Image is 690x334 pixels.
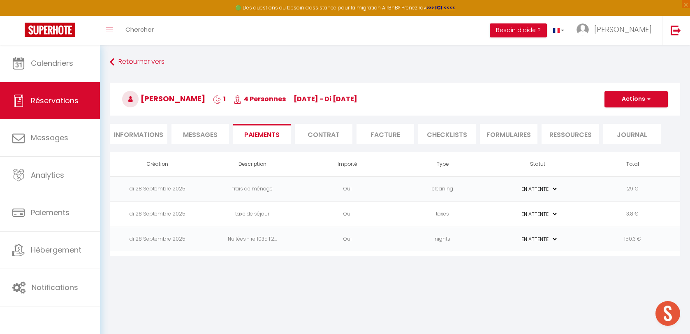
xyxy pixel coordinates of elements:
[300,176,395,202] td: Oui
[585,227,680,252] td: 150.3 €
[31,245,81,255] span: Hébergement
[585,152,680,176] th: Total
[122,93,205,104] span: [PERSON_NAME]
[671,25,681,35] img: logout
[32,282,78,292] span: Notifications
[357,124,414,144] li: Facture
[31,58,73,68] span: Calendriers
[585,202,680,227] td: 3.8 €
[603,124,661,144] li: Journal
[125,25,154,34] span: Chercher
[395,176,490,202] td: cleaning
[300,227,395,252] td: Oui
[570,16,662,45] a: ... [PERSON_NAME]
[594,24,652,35] span: [PERSON_NAME]
[395,152,490,176] th: Type
[110,55,680,70] a: Retourner vers
[418,124,476,144] li: CHECKLISTS
[294,94,357,104] span: [DATE] - di [DATE]
[205,227,300,252] td: Nuitées - ref103E T2...
[205,176,300,202] td: frais de ménage
[205,152,300,176] th: Description
[655,301,680,326] div: Ouvrir le chat
[395,227,490,252] td: nights
[490,23,547,37] button: Besoin d'aide ?
[233,124,291,144] li: Paiements
[300,152,395,176] th: Importé
[31,132,68,143] span: Messages
[426,4,455,11] a: >>> ICI <<<<
[480,124,537,144] li: FORMULAIRES
[110,152,205,176] th: Création
[25,23,75,37] img: Super Booking
[300,202,395,227] td: Oui
[542,124,599,144] li: Ressources
[490,152,585,176] th: Statut
[31,207,69,218] span: Paiements
[205,202,300,227] td: taxe de séjour
[31,95,79,106] span: Réservations
[119,16,160,45] a: Chercher
[295,124,352,144] li: Contrat
[585,176,680,202] td: 29 €
[110,176,205,202] td: di 28 Septembre 2025
[110,227,205,252] td: di 28 Septembre 2025
[234,94,286,104] span: 4 Personnes
[604,91,668,107] button: Actions
[110,124,167,144] li: Informations
[31,170,64,180] span: Analytics
[395,202,490,227] td: taxes
[213,94,226,104] span: 1
[183,130,218,139] span: Messages
[577,23,589,36] img: ...
[110,202,205,227] td: di 28 Septembre 2025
